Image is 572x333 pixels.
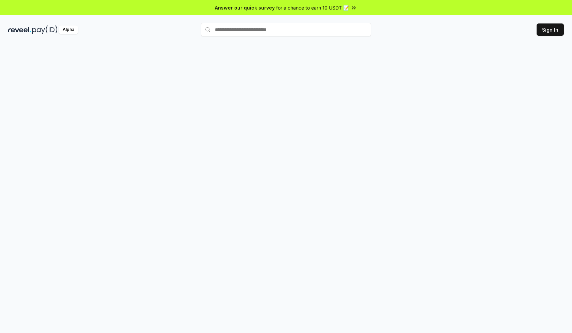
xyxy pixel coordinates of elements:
[59,26,78,34] div: Alpha
[8,26,31,34] img: reveel_dark
[276,4,349,11] span: for a chance to earn 10 USDT 📝
[32,26,58,34] img: pay_id
[215,4,275,11] span: Answer our quick survey
[537,23,564,36] button: Sign In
